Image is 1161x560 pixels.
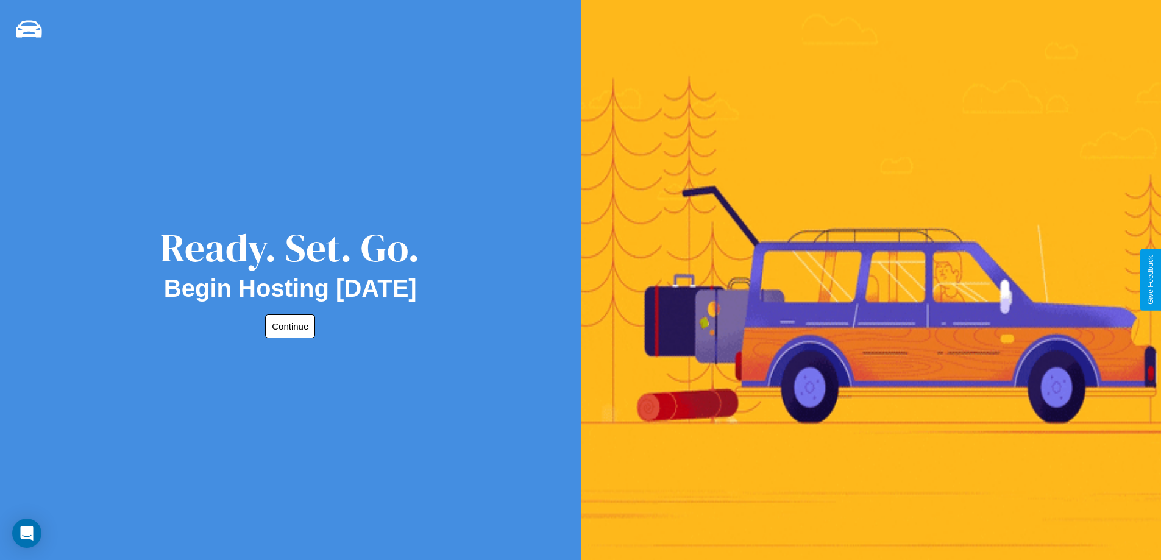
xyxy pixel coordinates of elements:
h2: Begin Hosting [DATE] [164,275,417,302]
div: Open Intercom Messenger [12,519,41,548]
div: Give Feedback [1146,255,1155,305]
button: Continue [265,314,315,338]
div: Ready. Set. Go. [160,221,420,275]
